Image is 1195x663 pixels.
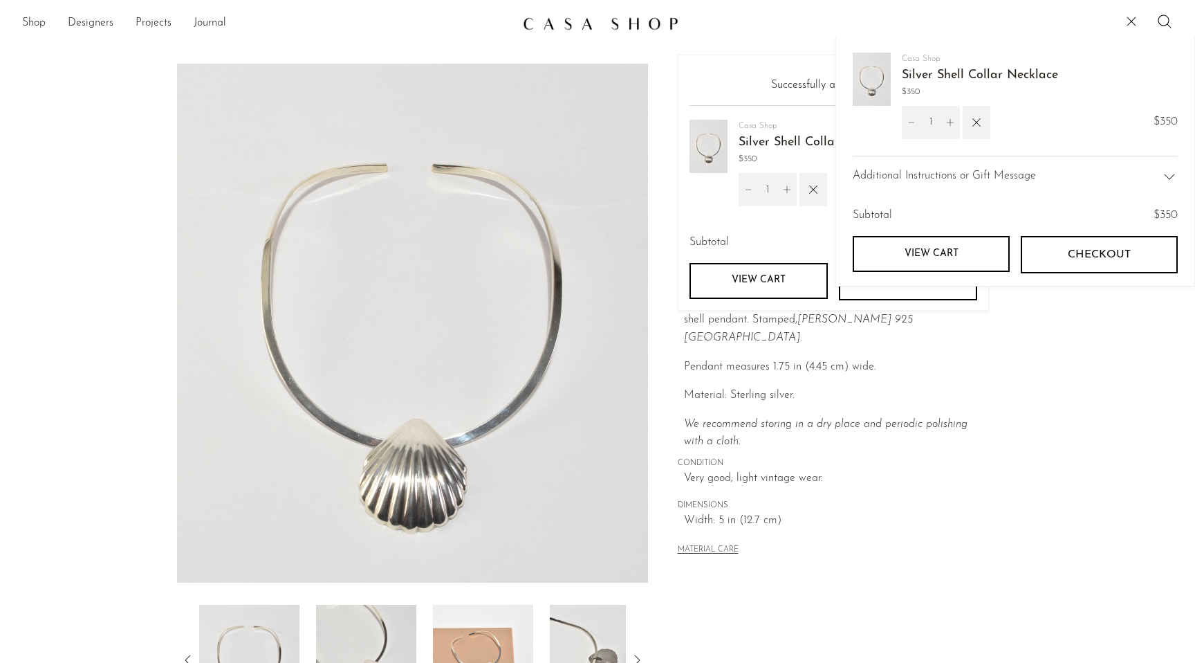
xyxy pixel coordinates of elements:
span: Checkout [1068,248,1131,262]
a: Casa Shop [902,55,941,63]
a: Shop [22,15,46,33]
span: $350 [1154,113,1178,131]
span: $350 [1154,210,1178,221]
input: Quantity [758,174,777,207]
p: Stunning, vintage sterling collar necklace with a sculptural clam shell pendant. Stamped, [684,294,989,347]
span: Subtotal [689,235,729,253]
span: DIMENSIONS [678,500,989,512]
button: MATERIAL CARE [678,545,739,556]
span: Additional Instructions or Gift Message [853,167,1036,185]
button: Checkout [1021,236,1178,273]
nav: Desktop navigation [22,12,512,35]
span: Very good; light vintage wear. [684,470,989,488]
a: Designers [68,15,113,33]
span: Subtotal [853,207,892,225]
span: Width: 5 in (12.7 cm) [684,512,989,530]
span: CONDITION [678,457,989,470]
em: [PERSON_NAME] 925 [GEOGRAPHIC_DATA]. [684,314,913,343]
input: Quantity [921,106,941,139]
a: Casa Shop [739,122,777,131]
img: Silver Shell Collar Necklace [853,53,891,106]
span: $350 [902,86,1058,99]
a: Projects [136,15,172,33]
span: Successfully added to cart! [771,80,896,91]
img: Silver Shell Collar Necklace [689,120,728,174]
button: Decrement [739,174,758,207]
a: Journal [194,15,226,33]
button: Increment [941,106,960,139]
a: Silver Shell Collar Necklace [739,137,895,149]
div: Additional Instructions or Gift Message [853,156,1178,197]
button: Decrement [902,106,921,139]
p: Material: Sterling silver. [684,387,989,405]
span: $350 [739,154,895,167]
i: We recommend storing in a dry place and periodic polishing with a cloth. [684,419,967,448]
ul: NEW HEADER MENU [22,12,512,35]
p: Pendant measures 1.75 in (4.45 cm) wide. [684,358,989,376]
button: Increment [777,174,797,207]
a: View cart [689,263,828,299]
a: Silver Shell Collar Necklace [902,69,1058,82]
img: Silver Shell Collar Necklace [177,64,648,583]
a: View cart [853,236,1010,272]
